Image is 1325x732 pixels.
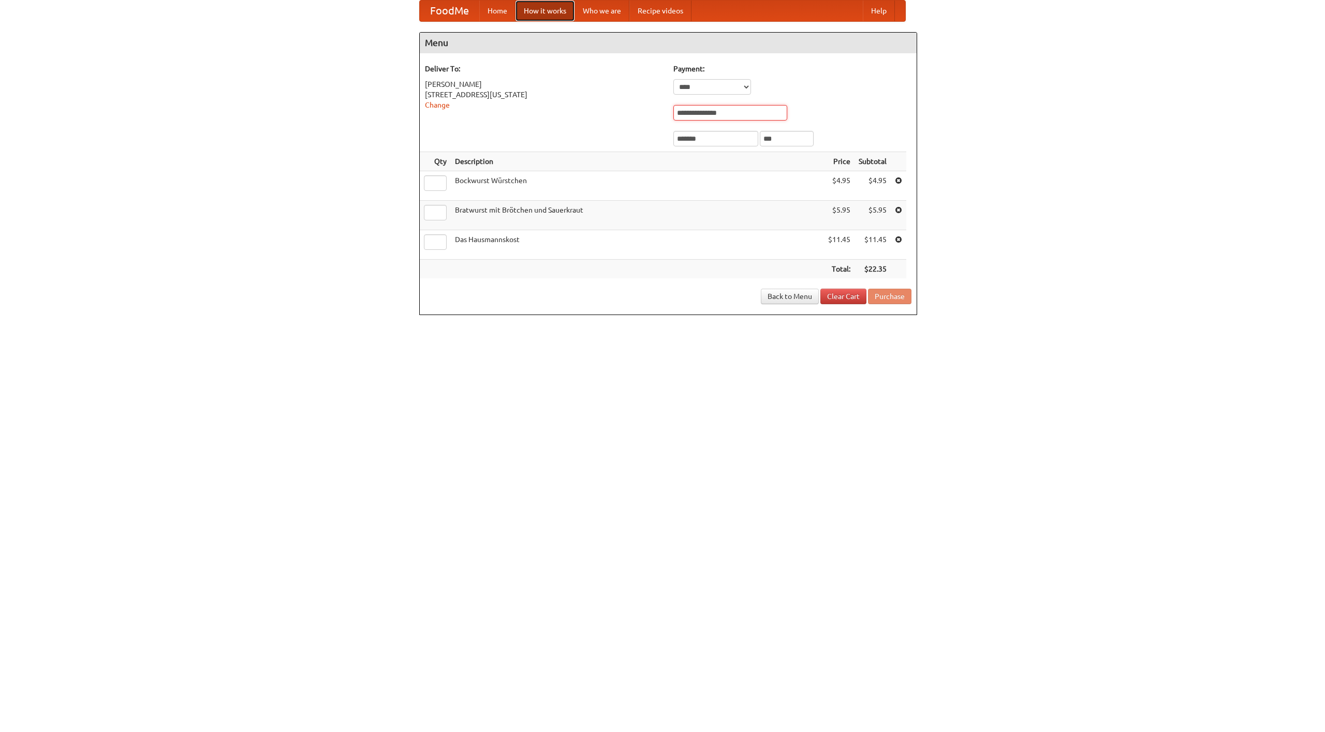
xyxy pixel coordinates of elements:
[479,1,516,21] a: Home
[761,289,819,304] a: Back to Menu
[855,152,891,171] th: Subtotal
[451,201,824,230] td: Bratwurst mit Brötchen und Sauerkraut
[425,101,450,109] a: Change
[451,230,824,260] td: Das Hausmannskost
[855,230,891,260] td: $11.45
[673,64,911,74] h5: Payment:
[868,289,911,304] button: Purchase
[516,1,575,21] a: How it works
[425,89,663,100] div: [STREET_ADDRESS][US_STATE]
[863,1,895,21] a: Help
[425,79,663,89] div: [PERSON_NAME]
[575,1,629,21] a: Who we are
[629,1,691,21] a: Recipe videos
[451,171,824,201] td: Bockwurst Würstchen
[420,152,451,171] th: Qty
[820,289,866,304] a: Clear Cart
[855,201,891,230] td: $5.95
[451,152,824,171] th: Description
[420,33,917,53] h4: Menu
[425,64,663,74] h5: Deliver To:
[420,1,479,21] a: FoodMe
[824,260,855,279] th: Total:
[855,260,891,279] th: $22.35
[824,230,855,260] td: $11.45
[824,152,855,171] th: Price
[824,201,855,230] td: $5.95
[824,171,855,201] td: $4.95
[855,171,891,201] td: $4.95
